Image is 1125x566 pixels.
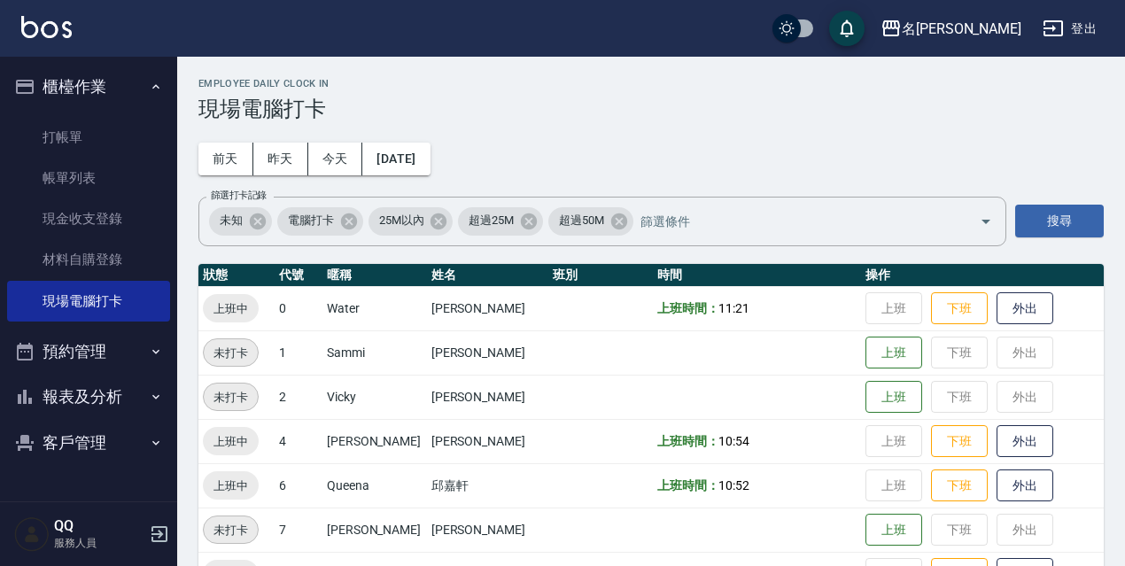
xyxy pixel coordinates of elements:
a: 現金收支登錄 [7,198,170,239]
td: Water [322,286,427,330]
button: 外出 [997,425,1053,458]
td: 邱嘉軒 [427,463,548,508]
td: [PERSON_NAME] [322,508,427,552]
td: [PERSON_NAME] [427,330,548,375]
div: 電腦打卡 [277,207,363,236]
span: 超過50M [548,212,615,229]
button: 報表及分析 [7,374,170,420]
span: 電腦打卡 [277,212,345,229]
button: 預約管理 [7,329,170,375]
td: Sammi [322,330,427,375]
td: 1 [275,330,322,375]
button: 今天 [308,143,363,175]
th: 操作 [861,264,1104,287]
h3: 現場電腦打卡 [198,97,1104,121]
span: 11:21 [718,301,749,315]
span: 10:54 [718,434,749,448]
div: 名[PERSON_NAME] [902,18,1021,40]
img: Person [14,516,50,552]
th: 時間 [653,264,862,287]
button: 客戶管理 [7,420,170,466]
label: 篩選打卡記錄 [211,189,267,202]
th: 姓名 [427,264,548,287]
td: 7 [275,508,322,552]
img: Logo [21,16,72,38]
th: 代號 [275,264,322,287]
th: 暱稱 [322,264,427,287]
span: 未知 [209,212,253,229]
span: 上班中 [203,477,259,495]
th: 狀態 [198,264,275,287]
div: 25M以內 [369,207,454,236]
td: 2 [275,375,322,419]
td: Vicky [322,375,427,419]
td: [PERSON_NAME] [427,508,548,552]
button: 登出 [1036,12,1104,45]
a: 材料自購登錄 [7,239,170,280]
th: 班別 [548,264,653,287]
span: 未打卡 [204,388,258,407]
button: Open [972,207,1000,236]
span: 超過25M [458,212,524,229]
h5: QQ [54,517,144,535]
button: 上班 [865,337,922,369]
button: 下班 [931,292,988,325]
button: 外出 [997,292,1053,325]
div: 超過50M [548,207,633,236]
button: save [829,11,865,46]
span: 上班中 [203,299,259,318]
button: 上班 [865,381,922,414]
button: 下班 [931,469,988,502]
td: [PERSON_NAME] [427,375,548,419]
button: 櫃檯作業 [7,64,170,110]
p: 服務人員 [54,535,144,551]
td: 0 [275,286,322,330]
button: 名[PERSON_NAME] [873,11,1028,47]
button: [DATE] [362,143,430,175]
td: 6 [275,463,322,508]
span: 未打卡 [204,521,258,539]
b: 上班時間： [657,301,719,315]
button: 上班 [865,514,922,547]
b: 上班時間： [657,478,719,492]
td: [PERSON_NAME] [322,419,427,463]
td: Queena [322,463,427,508]
span: 10:52 [718,478,749,492]
a: 現場電腦打卡 [7,281,170,322]
span: 25M以內 [369,212,435,229]
a: 帳單列表 [7,158,170,198]
button: 昨天 [253,143,308,175]
td: [PERSON_NAME] [427,419,548,463]
button: 下班 [931,425,988,458]
h2: Employee Daily Clock In [198,78,1104,89]
input: 篩選條件 [636,205,949,236]
span: 未打卡 [204,344,258,362]
button: 搜尋 [1015,205,1104,237]
span: 上班中 [203,432,259,451]
a: 打帳單 [7,117,170,158]
div: 超過25M [458,207,543,236]
button: 外出 [997,469,1053,502]
b: 上班時間： [657,434,719,448]
td: 4 [275,419,322,463]
td: [PERSON_NAME] [427,286,548,330]
div: 未知 [209,207,272,236]
button: 前天 [198,143,253,175]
